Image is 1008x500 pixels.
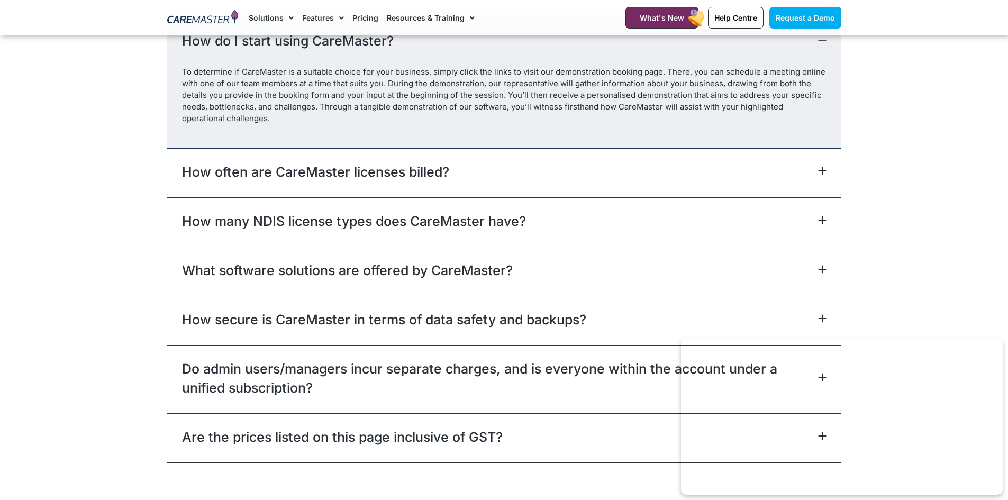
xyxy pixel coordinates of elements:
span: Request a Demo [776,13,835,22]
div: Do admin users/managers incur separate charges, and is everyone within the account under a unifie... [167,345,841,413]
a: How do I start using CareMaster? [182,31,394,50]
a: How often are CareMaster licenses billed? [182,162,449,181]
div: Are the prices listed on this page inclusive of GST? [167,413,841,462]
a: How many NDIS license types does CareMaster have? [182,212,526,231]
iframe: Popup CTA [681,338,1003,495]
div: What software solutions are offered by CareMaster? [167,247,841,296]
div: How secure is CareMaster in terms of data safety and backups? [167,296,841,345]
a: Do admin users/managers incur separate charges, and is everyone within the account under a unifie... [182,359,815,397]
span: Help Centre [714,13,757,22]
div: How many NDIS license types does CareMaster have? [167,197,841,247]
a: Request a Demo [769,7,841,29]
p: To determine if CareMaster is a suitable choice for your business, simply click the links to visi... [182,66,827,124]
div: How often are CareMaster licenses billed? [167,148,841,197]
div: How do I start using CareMaster? [167,66,841,148]
a: Help Centre [708,7,764,29]
a: Are the prices listed on this page inclusive of GST? [182,428,503,447]
img: CareMaster Logo [167,10,239,26]
a: How secure is CareMaster in terms of data safety and backups? [182,310,586,329]
div: How do I start using CareMaster? [167,17,841,66]
a: What's New [625,7,698,29]
a: What software solutions are offered by CareMaster? [182,261,513,280]
span: What's New [640,13,684,22]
